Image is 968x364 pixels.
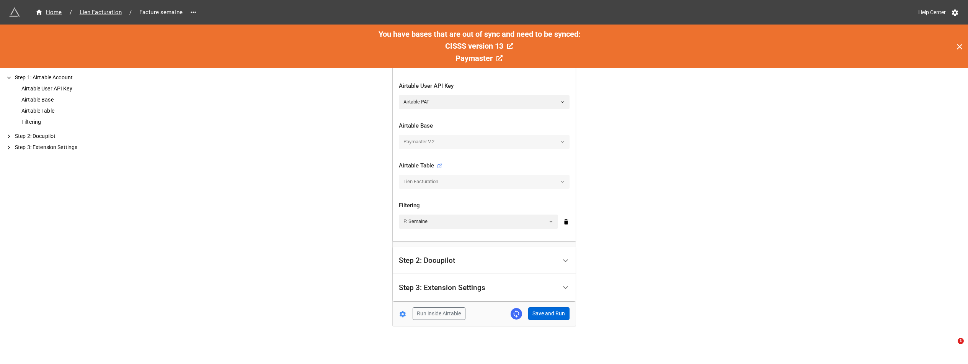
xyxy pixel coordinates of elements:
a: Help Center [913,5,951,19]
div: Filtering [20,118,122,126]
div: Step 3: Extension Settings [399,284,485,292]
a: F: Semaine [399,215,558,228]
div: Step 1: Airtable Account [13,74,122,82]
div: Step 2: Docupilot [399,257,455,264]
div: Step 1: Airtable Account [393,72,576,241]
div: Home [35,8,62,17]
span: 1 [958,338,964,344]
div: Step 3: Extension Settings [13,143,122,151]
a: Lien Facturation [75,8,126,17]
span: You have bases that are out of sync and need to be synced: [379,30,581,39]
nav: breadcrumb [31,8,187,17]
button: Run inside Airtable [413,307,465,320]
div: Airtable User API Key [399,82,570,91]
li: / [129,8,132,16]
button: Save and Run [528,307,570,320]
a: Sync Base Structure [511,308,522,320]
span: CISSS version 13 [445,41,503,51]
div: Filtering [399,201,570,210]
a: Airtable PAT [399,95,570,109]
div: Airtable Table [20,107,122,115]
div: Step 2: Docupilot [13,132,122,140]
li: / [70,8,72,16]
div: Airtable User API Key [20,85,122,93]
img: miniextensions-icon.73ae0678.png [9,7,20,18]
span: Paymaster [455,54,493,63]
div: Step 2: Docupilot [393,247,576,274]
div: Airtable Base [20,96,122,104]
div: Airtable Base [399,121,570,131]
span: Facture semaine [135,8,187,17]
a: Home [31,8,67,17]
iframe: Intercom live chat [942,338,960,356]
div: Airtable Table [399,161,442,171]
div: Step 3: Extension Settings [393,274,576,301]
